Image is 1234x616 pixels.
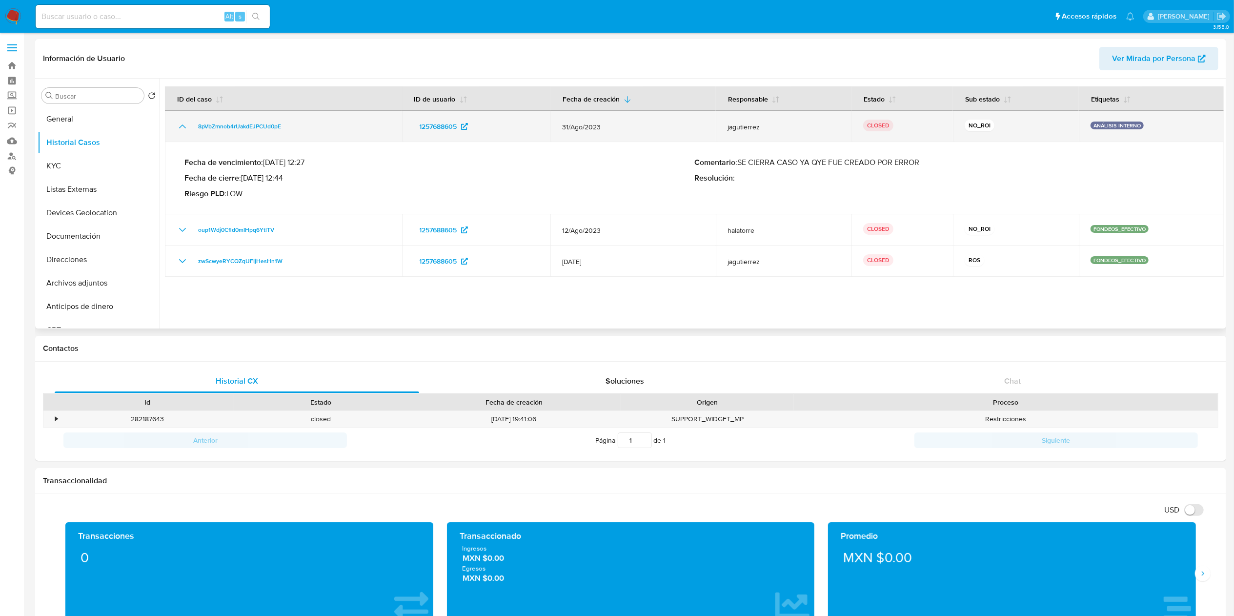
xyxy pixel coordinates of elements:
span: Ver Mirada por Persona [1112,47,1195,70]
div: Restricciones [794,411,1218,427]
button: Buscar [45,92,53,100]
h1: Transaccionalidad [43,476,1218,486]
button: Volver al orden por defecto [148,92,156,103]
span: Soluciones [606,375,644,387]
button: General [38,107,160,131]
h1: Contactos [43,344,1218,353]
a: Salir [1216,11,1227,21]
span: Historial CX [216,375,258,387]
button: Listas Externas [38,178,160,201]
button: Siguiente [914,432,1198,448]
button: Devices Geolocation [38,201,160,225]
button: Direcciones [38,248,160,271]
span: 1 [664,435,666,445]
p: ivonne.perezonofre@mercadolibre.com.mx [1158,12,1213,21]
div: Origen [627,397,787,407]
button: Archivos adjuntos [38,271,160,295]
button: Documentación [38,225,160,248]
div: 282187643 [61,411,234,427]
button: search-icon [246,10,266,23]
span: s [239,12,242,21]
button: CBT [38,318,160,342]
span: Accesos rápidos [1062,11,1116,21]
input: Buscar [55,92,140,101]
div: [DATE] 19:41:06 [407,411,621,427]
div: Id [67,397,227,407]
span: Chat [1004,375,1021,387]
input: Buscar usuario o caso... [36,10,270,23]
button: Historial Casos [38,131,160,154]
div: Proceso [801,397,1211,407]
a: Notificaciones [1126,12,1134,21]
div: Fecha de creación [414,397,614,407]
button: KYC [38,154,160,178]
button: Anticipos de dinero [38,295,160,318]
div: closed [234,411,407,427]
div: • [55,414,58,424]
button: Anterior [63,432,347,448]
span: Página de [596,432,666,448]
span: Alt [225,12,233,21]
div: SUPPORT_WIDGET_MP [621,411,794,427]
h1: Información de Usuario [43,54,125,63]
div: Estado [241,397,400,407]
button: Ver Mirada por Persona [1099,47,1218,70]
